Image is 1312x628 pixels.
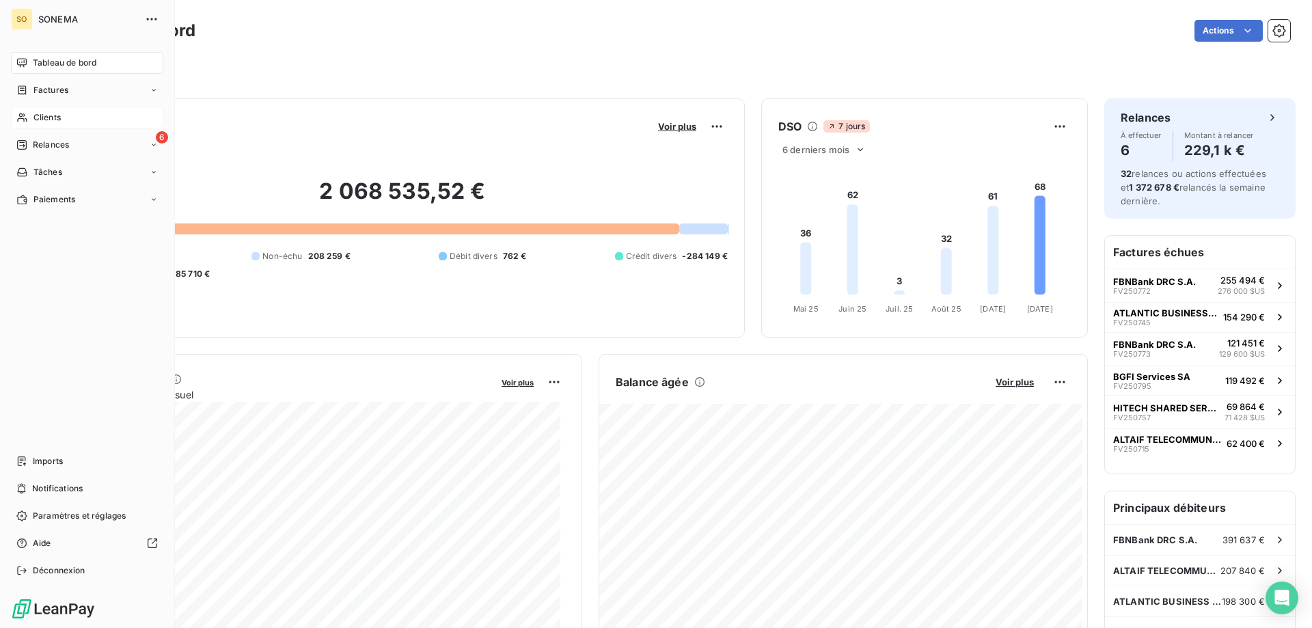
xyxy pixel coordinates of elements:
[1222,596,1265,607] span: 198 300 €
[11,598,96,620] img: Logo LeanPay
[497,376,538,388] button: Voir plus
[1227,438,1265,449] span: 62 400 €
[33,57,96,69] span: Tableau de bord
[1105,269,1295,302] button: FBNBank DRC S.A.FV250772255 494 €276 000 $US
[1121,131,1162,139] span: À effectuer
[1113,382,1151,390] span: FV250795
[838,304,866,314] tspan: Juin 25
[658,121,696,132] span: Voir plus
[1227,401,1265,412] span: 69 864 €
[172,268,210,280] span: -85 710 €
[156,131,168,144] span: 6
[1113,350,1151,358] span: FV250773
[823,120,869,133] span: 7 jours
[503,250,527,262] span: 762 €
[33,510,126,522] span: Paramètres et réglages
[33,564,85,577] span: Déconnexion
[11,8,33,30] div: SO
[1113,371,1190,382] span: BGFI Services SA
[1194,20,1263,42] button: Actions
[1113,402,1219,413] span: HITECH SHARED SERVICES LIMITED
[996,377,1034,387] span: Voir plus
[1223,312,1265,323] span: 154 290 €
[11,532,163,554] a: Aide
[33,139,69,151] span: Relances
[1113,434,1221,445] span: ALTAIF TELECOMMUNICATION
[1105,302,1295,332] button: ATLANTIC BUSINESS INTERNATIONALFV250745154 290 €
[1121,168,1132,179] span: 32
[1220,565,1265,576] span: 207 840 €
[33,193,75,206] span: Paiements
[33,111,61,124] span: Clients
[1121,109,1171,126] h6: Relances
[33,537,51,549] span: Aide
[1113,413,1151,422] span: FV250757
[1113,339,1196,350] span: FBNBank DRC S.A.
[626,250,677,262] span: Crédit divers
[1121,139,1162,161] h4: 6
[1105,332,1295,366] button: FBNBank DRC S.A.FV250773121 451 €129 600 $US
[992,376,1038,388] button: Voir plus
[1227,338,1265,349] span: 121 451 €
[1105,428,1295,459] button: ALTAIF TELECOMMUNICATIONFV25071562 400 €
[77,178,728,219] h2: 2 068 535,52 €
[1218,286,1265,297] span: 276 000 $US
[682,250,728,262] span: -284 149 €
[33,84,68,96] span: Factures
[1105,395,1295,428] button: HITECH SHARED SERVICES LIMITEDFV25075769 864 €71 428 $US
[782,144,849,155] span: 6 derniers mois
[1113,287,1151,295] span: FV250772
[1129,182,1179,193] span: 1 372 678 €
[1105,491,1295,524] h6: Principaux débiteurs
[77,387,492,402] span: Chiffre d'affaires mensuel
[793,304,819,314] tspan: Mai 25
[502,378,534,387] span: Voir plus
[33,166,62,178] span: Tâches
[1222,534,1265,545] span: 391 637 €
[778,118,802,135] h6: DSO
[1225,375,1265,386] span: 119 492 €
[262,250,302,262] span: Non-échu
[1121,168,1266,206] span: relances ou actions effectuées et relancés la semaine dernière.
[38,14,137,25] span: SONEMA
[1225,412,1265,424] span: 71 428 $US
[931,304,961,314] tspan: Août 25
[1113,565,1220,576] span: ALTAIF TELECOMMUNICATION
[1220,275,1265,286] span: 255 494 €
[450,250,497,262] span: Débit divers
[616,374,689,390] h6: Balance âgée
[1105,365,1295,395] button: BGFI Services SAFV250795119 492 €
[1184,139,1254,161] h4: 229,1 k €
[1113,308,1218,318] span: ATLANTIC BUSINESS INTERNATIONAL
[33,455,63,467] span: Imports
[1113,318,1151,327] span: FV250745
[1113,276,1196,287] span: FBNBank DRC S.A.
[32,482,83,495] span: Notifications
[886,304,913,314] tspan: Juil. 25
[1219,349,1265,360] span: 129 600 $US
[980,304,1006,314] tspan: [DATE]
[308,250,351,262] span: 208 259 €
[1027,304,1053,314] tspan: [DATE]
[1105,236,1295,269] h6: Factures échues
[1113,534,1197,545] span: FBNBank DRC S.A.
[1113,596,1222,607] span: ATLANTIC BUSINESS INTERNATIONAL
[1184,131,1254,139] span: Montant à relancer
[1113,445,1149,453] span: FV250715
[654,120,700,133] button: Voir plus
[1266,582,1298,614] div: Open Intercom Messenger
